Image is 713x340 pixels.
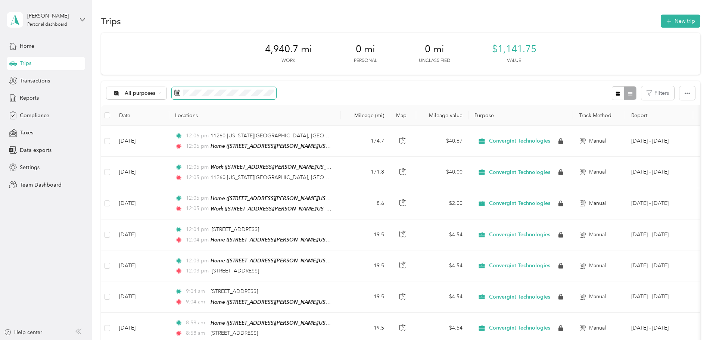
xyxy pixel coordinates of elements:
[416,250,468,281] td: $4.54
[186,236,207,244] span: 12:04 pm
[212,268,259,274] span: [STREET_ADDRESS]
[186,174,207,182] span: 12:05 pm
[211,330,258,336] span: [STREET_ADDRESS]
[468,105,573,126] th: Purpose
[341,250,390,281] td: 19.5
[419,57,450,64] p: Unclassified
[113,157,169,188] td: [DATE]
[589,231,606,239] span: Manual
[589,324,606,332] span: Manual
[186,287,207,296] span: 9:04 am
[416,105,468,126] th: Mileage value
[354,57,377,64] p: Personal
[507,57,521,64] p: Value
[125,91,156,96] span: All purposes
[113,188,169,219] td: [DATE]
[113,105,169,126] th: Date
[211,164,343,170] span: Work ([STREET_ADDRESS][PERSON_NAME][US_STATE])
[416,188,468,219] td: $2.00
[113,219,169,250] td: [DATE]
[186,142,207,150] span: 12:06 pm
[101,17,121,25] h1: Trips
[625,157,693,188] td: Aug 1 - 31, 2025
[589,199,606,208] span: Manual
[212,226,259,233] span: [STREET_ADDRESS]
[265,43,312,55] span: 4,940.7 mi
[489,231,550,238] span: Convergint Technologies
[489,169,550,176] span: Convergint Technologies
[341,157,390,188] td: 171.8
[27,22,67,27] div: Personal dashboard
[20,94,39,102] span: Reports
[211,237,345,243] span: Home ([STREET_ADDRESS][PERSON_NAME][US_STATE])
[489,138,550,144] span: Convergint Technologies
[671,298,713,340] iframe: Everlance-gr Chat Button Frame
[416,281,468,312] td: $4.54
[186,132,207,140] span: 12:06 pm
[113,281,169,312] td: [DATE]
[186,319,207,327] span: 8:58 am
[113,250,169,281] td: [DATE]
[489,294,550,300] span: Convergint Technologies
[589,137,606,145] span: Manual
[20,146,52,154] span: Data exports
[589,168,606,176] span: Manual
[489,200,550,207] span: Convergint Technologies
[186,205,207,213] span: 12:05 pm
[20,112,49,119] span: Compliance
[625,281,693,312] td: Aug 1 - 31, 2025
[211,206,343,212] span: Work ([STREET_ADDRESS][PERSON_NAME][US_STATE])
[169,105,341,126] th: Locations
[589,293,606,301] span: Manual
[211,195,345,202] span: Home ([STREET_ADDRESS][PERSON_NAME][US_STATE])
[186,194,207,202] span: 12:05 pm
[211,288,258,294] span: [STREET_ADDRESS]
[425,43,444,55] span: 0 mi
[20,129,33,137] span: Taxes
[186,163,207,171] span: 12:05 pm
[186,225,209,234] span: 12:04 pm
[625,126,693,157] td: Aug 1 - 31, 2025
[625,105,693,126] th: Report
[281,57,295,64] p: Work
[186,298,207,306] span: 9:04 am
[625,250,693,281] td: Aug 1 - 31, 2025
[416,157,468,188] td: $40.00
[625,188,693,219] td: Aug 1 - 31, 2025
[416,219,468,250] td: $4.54
[356,43,375,55] span: 0 mi
[489,325,550,331] span: Convergint Technologies
[492,43,536,55] span: $1,141.75
[211,174,365,181] span: 11260 [US_STATE][GEOGRAPHIC_DATA], [GEOGRAPHIC_DATA]
[341,105,390,126] th: Mileage (mi)
[641,86,674,100] button: Filters
[27,12,74,20] div: [PERSON_NAME]
[20,77,50,85] span: Transactions
[489,262,550,269] span: Convergint Technologies
[211,258,345,264] span: Home ([STREET_ADDRESS][PERSON_NAME][US_STATE])
[211,132,365,139] span: 11260 [US_STATE][GEOGRAPHIC_DATA], [GEOGRAPHIC_DATA]
[20,59,31,67] span: Trips
[341,219,390,250] td: 19.5
[186,257,207,265] span: 12:03 pm
[186,329,207,337] span: 8:58 am
[4,328,42,336] button: Help center
[211,299,345,305] span: Home ([STREET_ADDRESS][PERSON_NAME][US_STATE])
[211,143,345,149] span: Home ([STREET_ADDRESS][PERSON_NAME][US_STATE])
[341,281,390,312] td: 19.5
[416,126,468,157] td: $40.67
[211,320,345,326] span: Home ([STREET_ADDRESS][PERSON_NAME][US_STATE])
[341,188,390,219] td: 8.6
[661,15,700,28] button: New trip
[573,105,625,126] th: Track Method
[390,105,416,126] th: Map
[186,267,209,275] span: 12:03 pm
[20,181,62,189] span: Team Dashboard
[341,126,390,157] td: 174.7
[625,219,693,250] td: Aug 1 - 31, 2025
[113,126,169,157] td: [DATE]
[20,163,40,171] span: Settings
[20,42,34,50] span: Home
[589,262,606,270] span: Manual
